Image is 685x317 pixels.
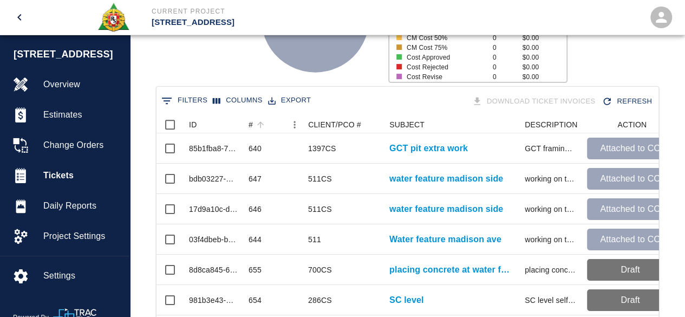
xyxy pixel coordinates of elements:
div: working on the water feature Madison ave. side Jeremy email 8/22/25 [525,234,576,245]
p: Current Project [152,7,401,16]
div: Tickets download in groups of 15 [469,92,600,111]
div: ID [184,116,243,133]
button: Export [265,92,314,109]
p: 0 [493,72,523,82]
div: SUBJECT [384,116,519,133]
a: GCT pit extra work [389,142,468,155]
span: Daily Reports [43,199,121,212]
div: 8d8ca845-68bd-41ce-9b6d-2ee20b55b0ae [189,264,238,275]
span: Tickets [43,169,121,182]
div: 85b1fba8-7f11-4de5-8eb3-7706bfd1ae17 [189,143,238,154]
div: Refresh the list [599,92,656,111]
p: Attached to CO [591,203,669,216]
button: Refresh [599,92,656,111]
div: DESCRIPTION [519,116,582,133]
div: 981b3e43-95fb-4e1d-be2b-34855a459dde [189,295,238,306]
span: Overview [43,78,121,91]
div: 654 [249,295,262,306]
p: Cost Rejected [407,62,484,72]
div: # [243,116,303,133]
p: 0 [493,53,523,62]
div: GCT framing , drilling , placing concrete at pad and around the escalator , [525,143,576,154]
p: Cost Approved [407,53,484,62]
button: open drawer [6,4,32,30]
button: Sort [253,117,268,132]
div: DESCRIPTION [525,116,577,133]
div: 286CS [308,295,332,306]
p: CM Cost 75% [407,43,484,53]
p: CM Cost 50% [407,33,484,43]
a: Water feature madison ave [389,233,501,246]
div: 647 [249,173,262,184]
p: Attached to CO [591,172,669,185]
div: 03f4dbeb-bc6c-47b1-9d8d-91f2a72fbfb8 [189,234,238,245]
button: Menu [286,117,303,133]
a: water feature madison side [389,203,503,216]
p: [STREET_ADDRESS] [152,16,401,29]
div: bdb03227-e064-417e-8194-ff6fbe07bdfa [189,173,238,184]
p: $0.00 [522,33,566,43]
p: 0 [493,43,523,53]
button: Select columns [210,92,265,109]
div: SUBJECT [389,116,425,133]
div: CLIENT/PCO # [308,116,361,133]
div: ACTION [582,116,679,133]
p: Draft [591,294,669,307]
span: Estimates [43,108,121,121]
div: working on the water feature Madison Ave. side Jeremy email 8/22/25 [525,204,576,215]
p: Attached to CO [591,233,669,246]
div: 1397CS [308,143,336,154]
iframe: Chat Widget [631,265,685,317]
p: 0 [493,62,523,72]
p: 0 [493,33,523,43]
img: Roger & Sons Concrete [97,2,130,33]
div: 511CS [308,173,332,184]
div: ACTION [617,116,647,133]
div: ID [189,116,197,133]
div: 511 [308,234,321,245]
div: 17d9a10c-d891-4fa2-a351-232e1f47b31e [189,204,238,215]
div: placing concrete at water feature madison side [525,264,576,275]
a: water feature madison side [389,172,503,185]
p: $0.00 [522,72,566,82]
div: 640 [249,143,262,154]
p: Attached to CO [591,142,669,155]
span: Project Settings [43,230,121,243]
div: 700CS [308,264,332,275]
p: $0.00 [522,62,566,72]
p: $0.00 [522,53,566,62]
div: 655 [249,264,262,275]
div: SC level self leveling the floor [525,295,576,306]
p: Draft [591,263,669,276]
span: Change Orders [43,139,121,152]
span: [STREET_ADDRESS] [14,47,124,62]
p: Cost Revise [407,72,484,82]
a: SC level [389,294,423,307]
div: working on the water feature at Madison Ave. side Jeremy email 8/22/25 [525,173,576,184]
div: CLIENT/PCO # [303,116,384,133]
div: 511CS [308,204,332,215]
a: placing concrete at water feature madison side [389,263,514,276]
div: 646 [249,204,262,215]
p: $0.00 [522,43,566,53]
div: # [249,116,253,133]
div: 644 [249,234,262,245]
button: Show filters [159,92,210,109]
span: Settings [43,269,121,282]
